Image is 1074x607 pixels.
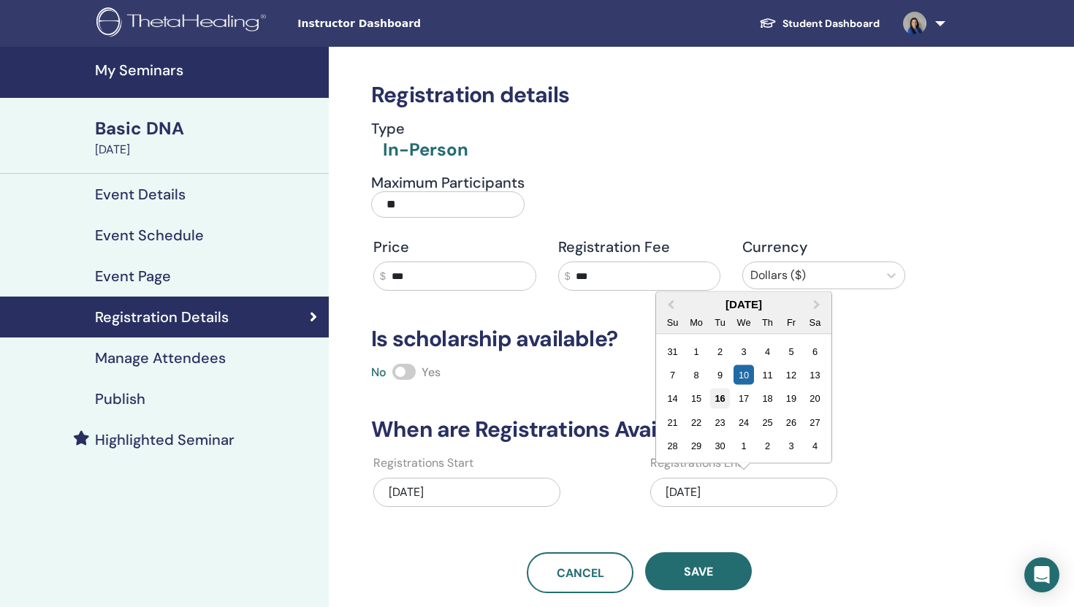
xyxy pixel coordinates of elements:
div: Tu [710,312,730,332]
div: Choose Tuesday, September 23rd, 2025 [710,413,730,432]
h4: Highlighted Seminar [95,431,235,448]
div: Choose Saturday, September 20th, 2025 [805,389,825,408]
div: Choose Monday, September 22nd, 2025 [687,413,707,432]
h4: Currency [742,238,905,256]
div: Choose Sunday, August 31st, 2025 [663,341,682,361]
a: Student Dashboard [747,10,891,37]
span: Cancel [557,565,604,581]
span: Save [684,564,713,579]
div: Choose Sunday, September 21st, 2025 [663,413,682,432]
h4: Price [373,238,536,256]
h3: Registration details [362,82,916,108]
h4: Event Details [95,186,186,203]
div: Choose Monday, September 29th, 2025 [687,436,707,456]
div: Choose Thursday, September 11th, 2025 [758,365,777,385]
span: $ [380,269,386,284]
span: Yes [422,364,441,380]
div: Su [663,312,682,332]
div: Choose Saturday, September 27th, 2025 [805,413,825,432]
div: [DATE] [656,298,831,310]
div: Th [758,312,777,332]
div: Choose Thursday, October 2nd, 2025 [758,436,777,456]
a: Cancel [527,552,633,593]
h3: When are Registrations Available? [362,416,916,443]
div: Month September, 2025 [660,339,826,457]
div: Choose Saturday, October 4th, 2025 [805,436,825,456]
div: [DATE] [373,478,560,507]
h3: Is scholarship available? [362,326,916,352]
div: Choose Tuesday, September 30th, 2025 [710,436,730,456]
button: Next Month [807,294,830,317]
h4: Publish [95,390,145,408]
img: default.jpg [903,12,926,35]
div: [DATE] [650,478,837,507]
div: Choose Monday, September 1st, 2025 [687,341,707,361]
div: Choose Saturday, September 13th, 2025 [805,365,825,385]
div: We [734,312,753,332]
div: Choose Thursday, September 18th, 2025 [758,389,777,408]
div: Choose Saturday, September 6th, 2025 [805,341,825,361]
label: Registrations End [650,454,744,472]
div: Sa [805,312,825,332]
div: Choose Date [655,291,832,464]
div: Choose Friday, September 12th, 2025 [781,365,801,385]
div: Fr [781,312,801,332]
h4: Event Page [95,267,171,285]
img: graduation-cap-white.svg [759,17,777,29]
span: Instructor Dashboard [297,16,517,31]
button: Previous Month [658,294,681,317]
div: Choose Wednesday, September 24th, 2025 [734,413,753,432]
label: Registrations Start [373,454,473,472]
div: In-Person [383,137,468,162]
h4: Type [371,120,468,137]
input: Maximum Participants [371,191,525,218]
div: Choose Sunday, September 7th, 2025 [663,365,682,385]
button: Save [645,552,752,590]
div: Open Intercom Messenger [1024,557,1059,592]
div: Choose Monday, September 15th, 2025 [687,389,707,408]
h4: Event Schedule [95,226,204,244]
div: Choose Friday, October 3rd, 2025 [781,436,801,456]
h4: My Seminars [95,61,320,79]
div: Choose Friday, September 5th, 2025 [781,341,801,361]
h4: Manage Attendees [95,349,226,367]
div: Choose Wednesday, September 17th, 2025 [734,389,753,408]
div: Choose Wednesday, October 1st, 2025 [734,436,753,456]
h4: Maximum Participants [371,174,525,191]
h4: Registration Details [95,308,229,326]
div: Mo [687,312,707,332]
div: Choose Friday, September 19th, 2025 [781,389,801,408]
div: Choose Thursday, September 4th, 2025 [758,341,777,361]
div: Choose Thursday, September 25th, 2025 [758,413,777,432]
a: Basic DNA[DATE] [86,116,329,159]
div: Choose Monday, September 8th, 2025 [687,365,707,385]
div: [DATE] [95,141,320,159]
h4: Registration Fee [558,238,721,256]
span: No [371,364,386,380]
div: Choose Sunday, September 28th, 2025 [663,436,682,456]
div: Choose Friday, September 26th, 2025 [781,413,801,432]
div: Choose Tuesday, September 2nd, 2025 [710,341,730,361]
div: Choose Tuesday, September 9th, 2025 [710,365,730,385]
span: $ [565,269,571,284]
img: logo.png [96,7,271,40]
div: Choose Sunday, September 14th, 2025 [663,389,682,408]
div: Basic DNA [95,116,320,141]
div: Choose Tuesday, September 16th, 2025 [710,389,730,408]
div: Choose Wednesday, September 3rd, 2025 [734,341,753,361]
div: Choose Wednesday, September 10th, 2025 [734,365,753,385]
